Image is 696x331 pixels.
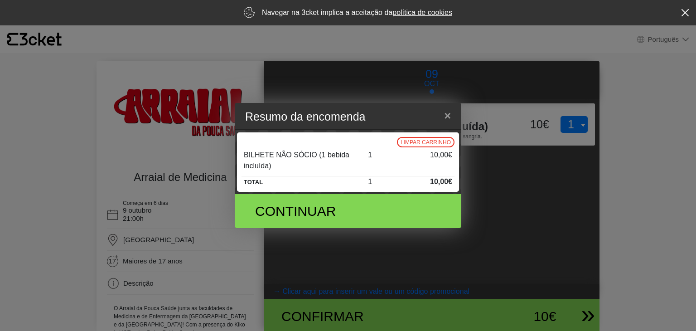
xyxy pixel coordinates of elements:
[401,150,454,171] div: 10,00€
[392,9,452,16] a: política de cookies
[401,176,454,188] div: 10,00€
[235,194,461,228] button: Continuar
[366,150,401,171] div: 1
[242,150,366,171] div: BILHETE NÃO SÓCIO (1 bebida incluída)
[248,201,381,221] div: Continuar
[262,7,452,18] p: Navegar na 3cket implica a aceitação da
[245,108,365,126] h5: Resumo da encomenda
[444,108,451,123] span: ×
[242,176,366,188] div: TOTAL
[397,137,454,147] button: Limpar carrinho
[437,101,458,131] button: Close
[366,176,401,188] div: 1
